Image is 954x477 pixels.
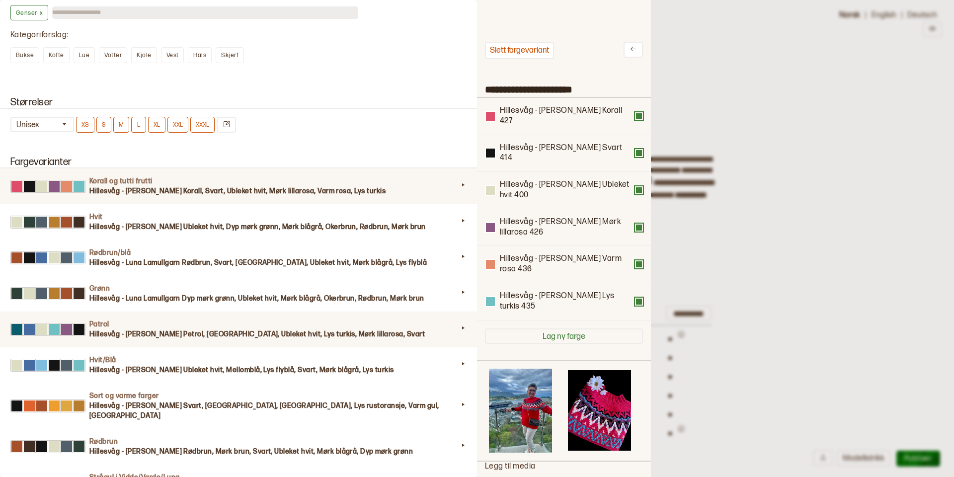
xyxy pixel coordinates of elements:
div: Hillesvåg - [PERSON_NAME] Ubleket hvit 400 [477,172,651,209]
h4: Sort og varme farger [89,391,458,401]
h4: Rødbrun/blå [89,248,458,258]
h3: Hillesvåg - Luna Lamullgarn Dyp mørk grønn, Ubleket hvit, Mørk blågrå, Okerbrun, Rødbrun, Mørk brun [89,294,458,304]
button: XXXL [190,117,215,133]
div: Hillesvåg - [PERSON_NAME] Korall 427 [477,98,651,135]
h4: Hvit [89,212,458,222]
button: Unisex [10,117,74,132]
span: Genser [16,9,37,17]
button: XS [76,117,94,133]
img: 59b713c4-6f6e-4e58-bbb8-dec90bdd1c31 [568,370,631,451]
div: Hillesvåg - [PERSON_NAME] Varm rosa 436 [500,254,634,275]
span: Lue [79,52,89,59]
h3: Hillesvåg - [PERSON_NAME] Ubleket hvit, Dyp mørk grønn, Mørk blågrå, Okerbrun, Rødbrun, Mørk brun [89,222,458,232]
div: Hillesvåg - [PERSON_NAME] Lys turkis 435 [500,291,634,312]
h4: Hvit/Blå [89,355,458,365]
h4: Korall og tutti frutti [89,176,458,186]
h3: Hillesvåg - [PERSON_NAME] Ubleket hvit, Mellomblå, Lys flyblå, Svart, Mørk blågrå, Lys turkis [89,365,458,375]
div: Hillesvåg - [PERSON_NAME] Svart 414 [477,135,651,172]
div: Kategoriforslag : [10,30,468,41]
img: 5bfcebad-3c59-4896-8f8b-15978ef2326d [489,369,552,453]
button: L [131,117,146,133]
div: Hillesvåg - [PERSON_NAME] Svart 414 [500,143,634,164]
div: Hillesvåg - [PERSON_NAME] Mørk lillarosa 426 [500,217,634,238]
span: Kofte [49,52,64,59]
svg: Endre størrelser [223,120,230,128]
h4: Patrol [89,319,458,329]
span: Bukse [16,52,34,59]
span: Skjerf [221,52,238,59]
div: Hillesvåg - [PERSON_NAME] Ubleket hvit 400 [500,180,634,201]
span: Kjole [137,52,151,59]
h3: Hillesvåg - [PERSON_NAME] Petrol, [GEOGRAPHIC_DATA], Ubleket hvit, Lys turkis, Mørk lillarosa, Svart [89,329,458,339]
div: Hillesvåg - [PERSON_NAME] Mørk lillarosa 426 [477,209,651,246]
span: Vest [166,52,179,59]
span: Hals [193,52,206,59]
button: XL [148,117,165,133]
div: Hillesvåg - [PERSON_NAME] Varm rosa 436 [477,246,651,283]
h3: Hillesvåg - Luna Lamullgarn Rødbrun, Svart, [GEOGRAPHIC_DATA], Ubleket hvit, Mørk blågrå, Lys flyblå [89,258,458,268]
button: M [113,117,129,133]
div: Hillesvåg - [PERSON_NAME] Lys turkis 435 [477,283,651,320]
h3: Hillesvåg - [PERSON_NAME] Rødbrun, Mørk brun, Svart, Ubleket hvit, Mørk blågrå, Dyp mørk grønn [89,447,458,457]
button: S [96,117,111,133]
button: Lag ny farge [485,328,643,344]
span: x [38,8,43,18]
h4: Rødbrun [89,437,458,447]
h3: Hillesvåg - [PERSON_NAME] Korall, Svart, Ubleket hvit, Mørk lillarosa, Varm rosa, Lys turkis [89,186,458,196]
h3: Hillesvåg - [PERSON_NAME] Svart, [GEOGRAPHIC_DATA], [GEOGRAPHIC_DATA], Lys rustoransje, Varm gul,... [89,401,458,421]
div: Hillesvåg - [PERSON_NAME] Korall 427 [500,106,634,127]
button: XXL [167,117,188,133]
button: Endre størrelser [217,117,236,133]
h4: Grønn [89,284,458,294]
button: Slett fargevariant [485,42,554,59]
span: Votter [104,52,122,59]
